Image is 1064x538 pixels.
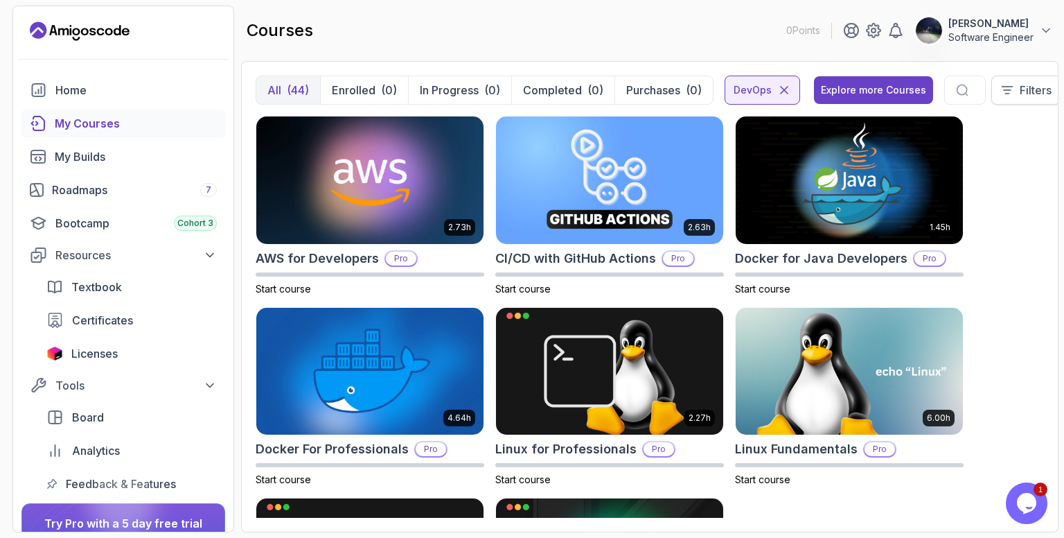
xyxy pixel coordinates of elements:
div: (44) [287,82,309,98]
div: (0) [381,82,397,98]
div: Tools [55,377,217,394]
img: Docker For Professionals card [256,308,484,435]
div: (0) [484,82,500,98]
a: roadmaps [21,176,225,204]
a: feedback [38,470,225,498]
span: Start course [256,283,311,295]
button: Enrolled(0) [320,76,408,104]
p: 6.00h [927,413,950,424]
p: Pro [644,442,674,456]
p: Pro [864,442,895,456]
span: Start course [735,474,790,485]
span: Feedback & Features [66,476,176,492]
span: Textbook [71,279,122,295]
a: textbook [38,273,225,301]
p: Enrolled [332,82,375,98]
div: (0) [587,82,603,98]
p: DevOps [734,83,772,97]
span: Start course [495,474,551,485]
img: AWS for Developers card [256,116,484,244]
p: 1.45h [930,222,950,233]
img: Docker for Java Developers card [736,116,963,244]
span: Cohort 3 [177,218,213,229]
a: analytics [38,437,225,465]
div: My Builds [55,148,217,165]
p: Filters [1020,82,1052,98]
p: Completed [523,82,582,98]
a: home [21,76,225,104]
button: Filters [991,76,1061,105]
a: Landing page [30,20,130,42]
a: licenses [38,340,225,367]
a: certificates [38,306,225,334]
p: Pro [416,442,446,456]
h2: courses [247,19,313,42]
p: 2.27h [689,413,711,424]
div: Bootcamp [55,215,217,232]
div: (0) [686,82,702,98]
button: Explore more Courses [814,76,933,104]
p: All [267,82,281,98]
p: 4.64h [447,413,471,424]
span: Start course [256,474,311,485]
span: Analytics [72,442,120,459]
h2: AWS for Developers [256,249,379,268]
p: Pro [663,252,693,266]
div: Roadmaps [52,182,217,198]
iframe: chat widget [1006,483,1050,524]
p: 2.63h [688,222,711,233]
a: builds [21,143,225,171]
button: Completed(0) [511,76,614,104]
img: Linux for Professionals card [496,308,723,435]
div: My Courses [55,115,217,132]
a: courses [21,110,225,137]
p: Pro [914,252,945,266]
button: Tools [21,373,225,398]
span: 7 [206,184,211,196]
span: Board [72,409,104,426]
img: jetbrains icon [46,347,63,361]
a: board [38,403,225,431]
span: Licenses [71,345,118,362]
span: Start course [735,283,790,295]
p: Purchases [626,82,680,98]
button: In Progress(0) [408,76,511,104]
h2: Linux Fundamentals [735,440,858,459]
img: user profile image [916,17,942,44]
button: Purchases(0) [614,76,713,104]
h2: Docker For Professionals [256,440,409,459]
div: Home [55,82,217,98]
p: In Progress [420,82,479,98]
p: 2.73h [448,222,471,233]
h2: CI/CD with GitHub Actions [495,249,656,268]
h2: Linux for Professionals [495,440,637,459]
p: Pro [386,252,416,266]
img: CI/CD with GitHub Actions card [496,116,723,244]
p: 0 Points [786,24,820,37]
p: Software Engineer [948,31,1034,44]
button: All(44) [256,76,320,104]
div: Resources [55,247,217,263]
img: Linux Fundamentals card [736,308,963,435]
button: Resources [21,243,225,268]
span: Certificates [72,312,133,329]
h2: Docker for Java Developers [735,249,907,268]
button: user profile image[PERSON_NAME]Software Engineer [915,17,1053,44]
div: Explore more Courses [821,83,926,97]
a: bootcamp [21,209,225,237]
p: [PERSON_NAME] [948,17,1034,31]
span: Start course [495,283,551,295]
